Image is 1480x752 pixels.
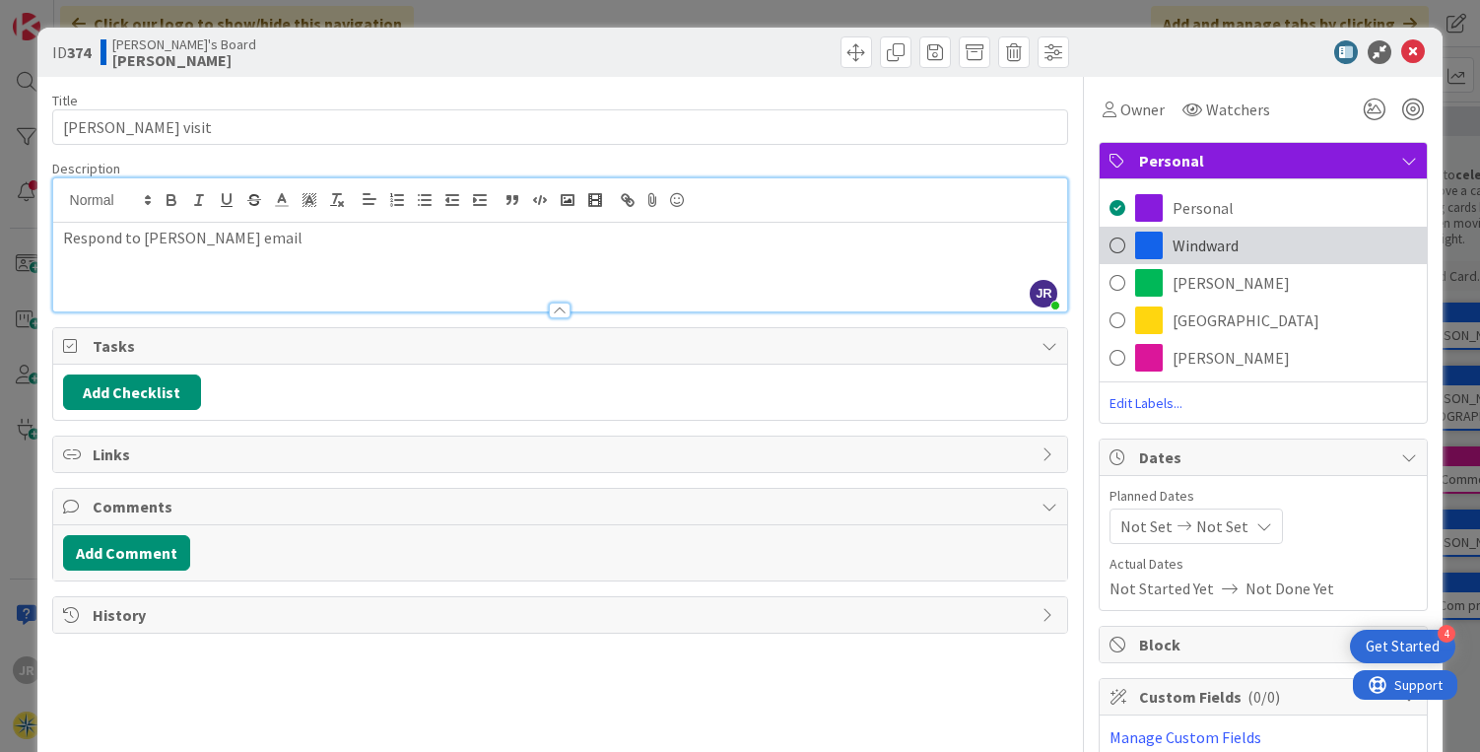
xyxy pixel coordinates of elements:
[1438,625,1455,643] div: 4
[112,36,256,52] span: [PERSON_NAME]'s Board
[52,109,1069,145] input: type card name here...
[1247,687,1280,707] span: ( 0/0 )
[1139,445,1391,469] span: Dates
[1110,577,1214,600] span: Not Started Yet
[1196,514,1248,538] span: Not Set
[63,227,1058,249] p: Respond to [PERSON_NAME] email
[1110,727,1261,747] a: Manage Custom Fields
[1245,577,1334,600] span: Not Done Yet
[1173,346,1290,370] span: [PERSON_NAME]
[1030,280,1057,308] span: JR
[1110,486,1417,507] span: Planned Dates
[63,375,201,410] button: Add Checklist
[1139,633,1391,656] span: Block
[93,443,1033,466] span: Links
[1139,149,1391,172] span: Personal
[1366,637,1440,656] div: Get Started
[1173,196,1234,220] span: Personal
[63,535,190,571] button: Add Comment
[52,92,78,109] label: Title
[93,603,1033,627] span: History
[1100,393,1427,413] span: Edit Labels...
[52,40,91,64] span: ID
[1173,234,1239,257] span: Windward
[1120,514,1173,538] span: Not Set
[1120,98,1165,121] span: Owner
[67,42,91,62] b: 374
[1350,630,1455,663] div: Open Get Started checklist, remaining modules: 4
[112,52,256,68] b: [PERSON_NAME]
[41,3,90,27] span: Support
[1173,271,1290,295] span: [PERSON_NAME]
[1139,685,1391,709] span: Custom Fields
[52,160,120,177] span: Description
[93,495,1033,518] span: Comments
[1173,308,1319,332] span: [GEOGRAPHIC_DATA]
[1110,554,1417,575] span: Actual Dates
[1206,98,1270,121] span: Watchers
[93,334,1033,358] span: Tasks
